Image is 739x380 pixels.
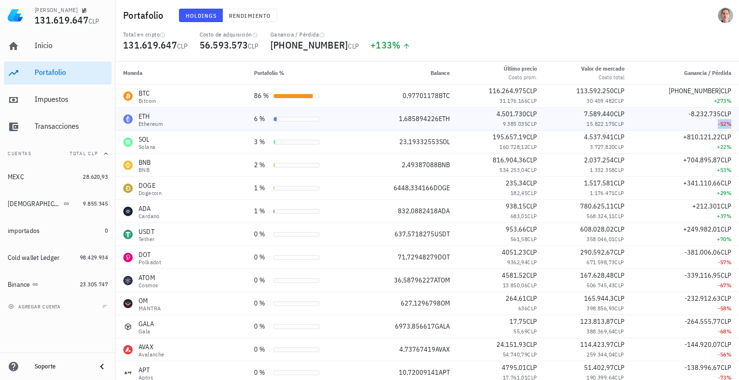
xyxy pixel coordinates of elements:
div: MEXC [8,173,24,181]
div: [PERSON_NAME] [35,6,77,14]
div: -57 [640,257,731,267]
div: +70 [640,234,731,244]
span: Total CLP [70,150,98,157]
span: agregar cuenta [10,304,61,310]
span: 534.253,04 [499,166,527,173]
span: 6448,334166 [394,184,433,192]
span: OM [441,299,450,307]
div: BTC-icon [123,91,133,101]
span: 17,75 [510,317,526,326]
span: CLP [721,294,731,303]
span: Moneda [123,69,142,76]
span: 71,72948279 [398,253,438,261]
span: % [726,282,731,289]
span: +810.121,22 [683,133,721,141]
span: CLP [526,340,537,349]
button: Holdings [179,9,223,22]
span: CLP [526,363,537,372]
span: BTC [439,91,450,100]
span: % [726,351,731,358]
div: +29 [640,188,731,198]
span: -381.006,06 [685,248,721,257]
h1: Portafolio [123,8,167,23]
span: 4051,23 [502,248,526,257]
div: DOGE [139,181,162,190]
span: CLP [614,143,624,150]
span: 9362,94 [507,258,527,266]
button: Rendimiento [223,9,277,22]
div: BTC [139,88,156,98]
div: 6 % [254,114,269,124]
span: CLP [614,317,624,326]
div: 1 % [254,206,269,216]
div: -67 [640,281,731,290]
div: Dogecoin [139,190,162,196]
span: 195.657,19 [493,133,526,141]
span: 938,15 [506,202,526,210]
span: -339.116,95 [685,271,721,280]
span: 388.369,64 [586,328,614,335]
span: 264,61 [506,294,526,303]
span: CLP [614,156,624,164]
div: -52 [640,119,731,129]
img: LedgiFi [8,8,23,23]
span: % [726,305,731,312]
span: % [726,212,731,220]
span: 54.740,79 [503,351,528,358]
div: Gala [139,329,154,334]
span: 31.176.166 [499,97,527,104]
span: CLP [614,340,624,349]
span: CLP [721,179,731,187]
span: CLP [614,305,624,312]
span: 2,49387088 [402,160,438,169]
div: AVAX-icon [123,345,133,355]
div: avatar [718,8,733,23]
div: 0 % [254,229,269,239]
span: 98.429.934 [80,254,108,261]
span: 0,97701178 [403,91,439,100]
div: Portafolio [35,68,108,77]
div: +22 [640,142,731,152]
span: CLP [614,363,624,372]
div: Avalanche [139,352,165,357]
span: CLP [721,202,731,210]
span: -144.920,07 [685,340,721,349]
span: CLP [526,86,537,95]
span: 23.305.747 [80,281,108,288]
div: Impuestos [35,95,108,104]
th: Balance: Sin ordenar. Pulse para ordenar de forma ascendente. [357,61,458,85]
span: 780.625,11 [580,202,614,210]
a: Cold wallet Ledger 98.429.934 [4,246,112,269]
div: SOL-icon [123,137,133,147]
span: 9.385.035 [503,120,528,127]
span: +341.110,66 [683,179,721,187]
span: CLP [614,189,624,196]
a: Inicio [4,35,112,58]
span: Balance [431,69,450,76]
span: CLP [614,120,624,127]
span: CLP [526,225,537,233]
th: Ganancia / Pérdida: Sin ordenar. Pulse para ordenar de forma ascendente. [632,61,739,85]
span: ATOM [434,276,450,284]
div: ADA-icon [123,207,133,216]
span: 4581,52 [502,271,526,280]
button: agregar cuenta [6,302,65,311]
span: CLP [614,212,624,220]
span: 160.728,12 [499,143,527,150]
span: 113.592.250 [576,86,614,95]
div: Cardano [139,213,160,219]
span: ETH [439,114,450,123]
span: GALA [435,322,450,331]
span: CLP [614,328,624,335]
span: DOGE [433,184,450,192]
th: Moneda [115,61,246,85]
div: 3 % [254,137,269,147]
span: AVAX [435,345,450,354]
span: % [726,258,731,266]
span: CLP [527,351,537,358]
div: Cosmos [139,282,158,288]
div: Ganancia / Pérdida [270,31,359,38]
div: Valor de mercado [581,64,624,73]
div: -56 [640,350,731,359]
span: CLP [527,212,537,220]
